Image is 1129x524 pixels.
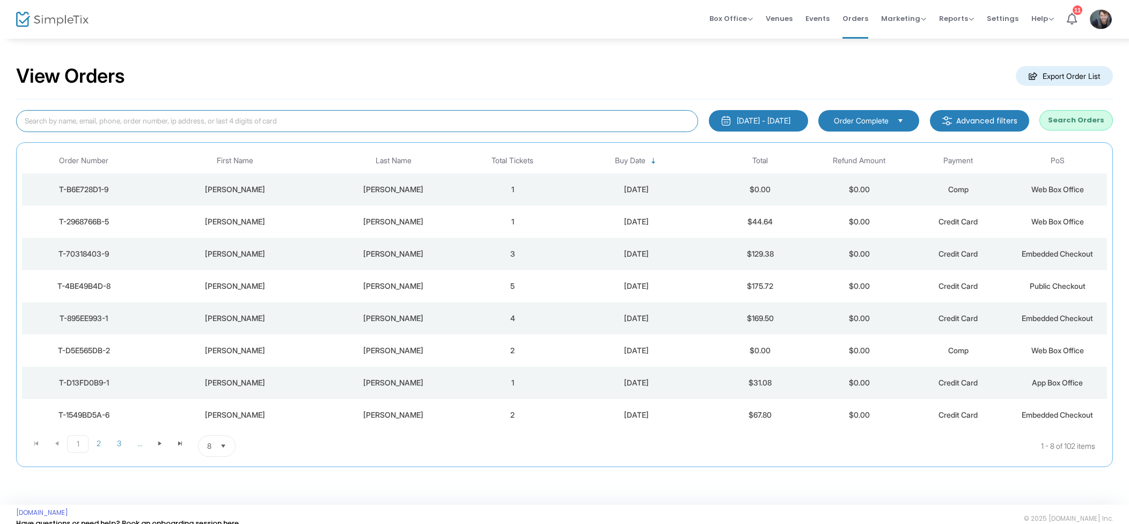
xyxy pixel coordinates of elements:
input: Search by name, email, phone, order number, ip address, or last 4 digits of card [16,110,698,132]
button: [DATE] - [DATE] [709,110,808,132]
td: $0.00 [710,173,810,206]
div: [DATE] - [DATE] [737,115,790,126]
div: T-B6E728D1-9 [25,184,143,195]
td: 5 [463,270,562,302]
button: Search Orders [1039,110,1113,130]
span: Credit Card [939,314,978,323]
div: Amanda [149,281,321,292]
span: Box Office [709,13,753,24]
div: T-1549BD5A-6 [25,410,143,420]
span: 8 [207,441,211,452]
div: T-70318403-9 [25,249,143,259]
span: Embedded Checkout [1022,410,1093,419]
div: Amanda [149,345,321,356]
span: PoS [1051,156,1065,165]
span: Reports [939,13,974,24]
span: Page 4 [129,435,150,452]
span: App Box Office [1032,378,1083,387]
span: Order Complete [834,115,889,126]
td: 1 [463,367,562,399]
span: © 2025 [DOMAIN_NAME] Inc. [1024,514,1113,523]
span: Go to the next page [156,439,164,448]
span: Web Box Office [1031,217,1084,226]
div: 2025-08-12 [564,249,708,259]
span: Payment [943,156,973,165]
span: Last Name [376,156,412,165]
span: Embedded Checkout [1022,314,1093,323]
span: Marketing [881,13,926,24]
span: Web Box Office [1031,185,1084,194]
td: $0.00 [710,334,810,367]
span: Go to the last page [170,435,190,452]
span: Comp [948,185,969,194]
td: $0.00 [810,173,909,206]
span: Page 1 [67,435,89,453]
td: $0.00 [810,302,909,334]
span: Buy Date [615,156,646,165]
div: T-D5E565DB-2 [25,345,143,356]
div: Amanda [149,313,321,324]
img: monthly [721,115,731,126]
div: Hudson [327,313,460,324]
th: Total Tickets [463,148,562,173]
div: 2025-04-23 [564,410,708,420]
span: Page 2 [89,435,109,452]
span: Venues [766,5,793,32]
h2: View Orders [16,64,125,88]
div: 2025-06-13 [564,377,708,388]
span: Credit Card [939,281,978,290]
span: First Name [217,156,253,165]
span: Credit Card [939,249,978,258]
button: Select [893,115,908,127]
span: Credit Card [939,378,978,387]
td: 3 [463,238,562,270]
td: $175.72 [710,270,810,302]
div: 2025-07-11 [564,313,708,324]
div: Cole [327,216,460,227]
div: Cole [327,184,460,195]
div: Brooker [327,410,460,420]
div: Amanda [149,249,321,259]
div: Amanda [149,377,321,388]
span: Page 3 [109,435,129,452]
td: $0.00 [810,399,909,431]
div: Data table [22,148,1107,431]
div: Amanda [149,184,321,195]
td: 2 [463,334,562,367]
span: Credit Card [939,217,978,226]
span: Credit Card [939,410,978,419]
div: Amanda [149,410,321,420]
div: Pritchard [327,281,460,292]
div: Giasson [327,377,460,388]
td: $0.00 [810,206,909,238]
span: Public Checkout [1030,281,1086,290]
td: $0.00 [810,367,909,399]
td: $67.80 [710,399,810,431]
div: 2025-08-13 [564,184,708,195]
span: Embedded Checkout [1022,249,1093,258]
td: $169.50 [710,302,810,334]
span: Settings [987,5,1018,32]
th: Refund Amount [810,148,909,173]
td: $129.38 [710,238,810,270]
td: 1 [463,173,562,206]
td: 2 [463,399,562,431]
m-button: Export Order List [1016,66,1113,86]
td: 1 [463,206,562,238]
div: Barry [327,249,460,259]
td: $31.08 [710,367,810,399]
span: Sortable [649,157,658,165]
span: Order Number [59,156,108,165]
td: $0.00 [810,238,909,270]
td: $0.00 [810,334,909,367]
th: Total [710,148,810,173]
td: $0.00 [810,270,909,302]
div: 11 [1073,5,1082,15]
div: 2025-07-08 [564,345,708,356]
td: 4 [463,302,562,334]
m-button: Advanced filters [930,110,1029,132]
span: Go to the last page [176,439,185,448]
div: 2025-07-17 [564,281,708,292]
span: Go to the next page [150,435,170,452]
img: filter [942,115,952,126]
